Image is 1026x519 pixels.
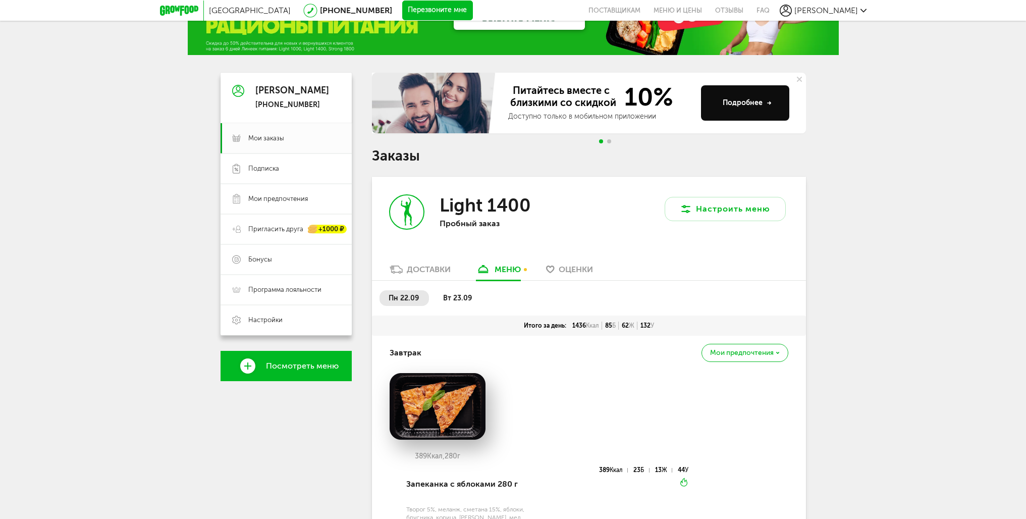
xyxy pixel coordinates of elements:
div: Доступно только в мобильном приложении [508,112,693,122]
img: family-banner.579af9d.jpg [372,73,498,133]
p: Пробный заказ [440,219,571,228]
span: Б [640,466,644,474]
a: Оценки [541,264,598,280]
span: 10% [618,84,673,110]
span: Мои предпочтения [248,194,308,203]
a: Пригласить друга +1000 ₽ [221,214,352,244]
div: Итого за день: [521,322,569,330]
span: [GEOGRAPHIC_DATA] [209,6,291,15]
span: Мои заказы [248,134,284,143]
span: Посмотреть меню [266,361,339,371]
span: Go to slide 2 [607,139,611,143]
a: [PHONE_NUMBER] [320,6,392,15]
span: Б [612,322,616,329]
span: Мои предпочтения [710,349,774,356]
div: 13 [655,468,672,473]
a: Мои заказы [221,123,352,153]
span: вт 23.09 [443,294,472,302]
span: г [457,452,460,460]
a: Бонусы [221,244,352,275]
span: Оценки [559,265,593,274]
span: Бонусы [248,255,272,264]
div: 1436 [569,322,602,330]
div: Подробнее [723,98,772,108]
span: Питайтесь вместе с близкими со скидкой [508,84,618,110]
div: [PHONE_NUMBER] [255,100,329,110]
span: Ж [629,322,634,329]
span: Настройки [248,316,283,325]
a: Мои предпочтения [221,184,352,214]
h4: Завтрак [390,343,421,362]
span: Ккал [586,322,599,329]
div: 389 [599,468,628,473]
a: Настройки [221,305,352,335]
span: Ккал, [427,452,445,460]
div: [PERSON_NAME] [255,86,329,96]
span: Ж [662,466,667,474]
a: Доставки [385,264,456,280]
a: Подписка [221,153,352,184]
h1: Заказы [372,149,806,163]
a: Посмотреть меню [221,351,352,381]
span: Go to slide 1 [599,139,603,143]
button: Перезвоните мне [402,1,473,21]
div: меню [495,265,521,274]
div: 62 [619,322,637,330]
span: [PERSON_NAME] [794,6,858,15]
div: +1000 ₽ [308,225,347,234]
a: меню [471,264,526,280]
button: Настроить меню [665,197,786,221]
div: Запеканка с яблоками 280 г [406,467,546,501]
span: У [651,322,654,329]
span: пн 22.09 [389,294,419,302]
h3: Light 1400 [440,194,531,216]
div: 44 [678,468,688,473]
img: big_mPDajhulWsqtV8Bj.png [390,373,485,440]
span: Подписка [248,164,279,173]
div: 132 [637,322,657,330]
div: 85 [602,322,619,330]
span: У [685,466,688,474]
div: Доставки [407,265,451,274]
div: 389 280 [390,452,485,460]
span: Пригласить друга [248,225,303,234]
button: Подробнее [701,85,789,121]
span: Программа лояльности [248,285,321,294]
a: Программа лояльности [221,275,352,305]
span: Ккал [610,466,623,474]
div: 23 [633,468,649,473]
